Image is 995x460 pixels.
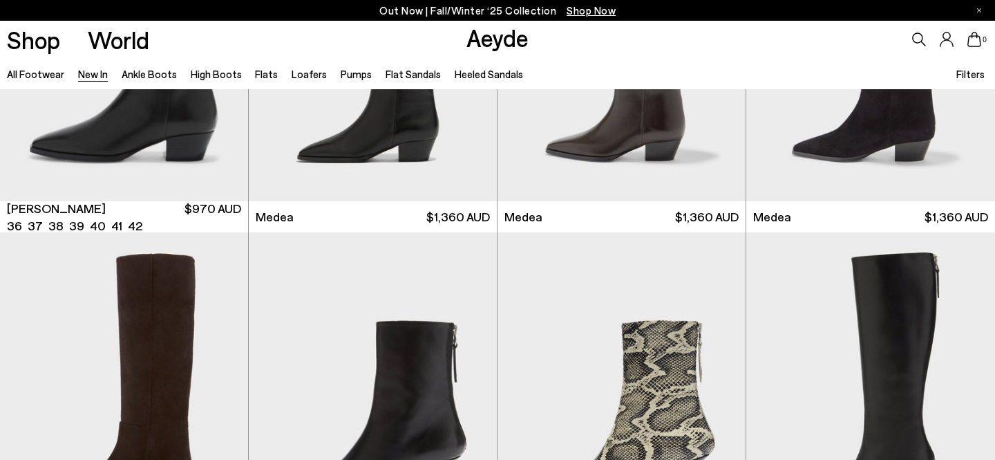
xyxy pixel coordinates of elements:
a: World [88,28,149,52]
span: 0 [981,36,988,44]
span: $970 AUD [184,200,241,234]
span: Medea [504,208,542,226]
span: $1,360 AUD [675,208,739,226]
li: 40 [90,217,106,234]
a: Heeled Sandals [455,68,523,80]
span: [PERSON_NAME] [7,200,106,217]
span: Filters [956,68,985,80]
ul: variant [7,217,138,234]
li: 39 [69,217,84,234]
span: Navigate to /collections/new-in [567,4,616,17]
a: New In [78,68,108,80]
li: 38 [48,217,64,234]
a: Medea $1,360 AUD [497,201,746,232]
a: Aeyde [466,23,529,52]
a: High Boots [191,68,242,80]
a: Flats [255,68,278,80]
a: All Footwear [7,68,64,80]
li: 42 [128,217,142,234]
span: $1,360 AUD [925,208,988,226]
li: 41 [111,217,122,234]
a: Pumps [341,68,372,80]
a: Medea $1,360 AUD [746,201,995,232]
span: Medea [256,208,294,226]
p: Out Now | Fall/Winter ‘25 Collection [379,2,616,19]
li: 37 [28,217,43,234]
a: Medea $1,360 AUD [249,201,497,232]
a: 0 [967,32,981,47]
a: Ankle Boots [122,68,177,80]
span: Medea [753,208,791,226]
a: Flat Sandals [386,68,441,80]
span: $1,360 AUD [426,208,490,226]
li: 36 [7,217,22,234]
a: Shop [7,28,60,52]
a: Loafers [292,68,327,80]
